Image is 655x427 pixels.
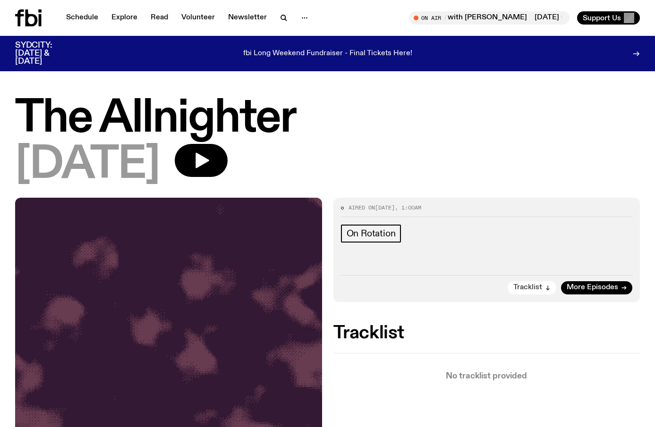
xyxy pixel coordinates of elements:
span: [DATE] [15,144,160,186]
a: Schedule [60,11,104,25]
span: Tracklist [513,284,542,291]
a: Newsletter [222,11,272,25]
span: More Episodes [567,284,618,291]
a: Volunteer [176,11,221,25]
a: Read [145,11,174,25]
a: Explore [106,11,143,25]
p: fbi Long Weekend Fundraiser - Final Tickets Here! [243,50,412,58]
span: On Rotation [347,228,396,239]
span: [DATE] [375,204,395,211]
button: Tracklist [508,281,556,294]
h1: The Allnighter [15,98,640,140]
span: Support Us [583,14,621,22]
h3: SYDCITY: [DATE] & [DATE] [15,42,76,66]
span: Aired on [349,204,375,211]
button: Support Us [577,11,640,25]
a: On Rotation [341,225,401,243]
button: On Air[DATE] Overhang with [PERSON_NAME][DATE] Overhang with [PERSON_NAME] [409,11,570,25]
a: More Episodes [561,281,632,294]
h2: Tracklist [333,325,640,342]
span: , 1:00am [395,204,421,211]
p: No tracklist provided [333,372,640,380]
